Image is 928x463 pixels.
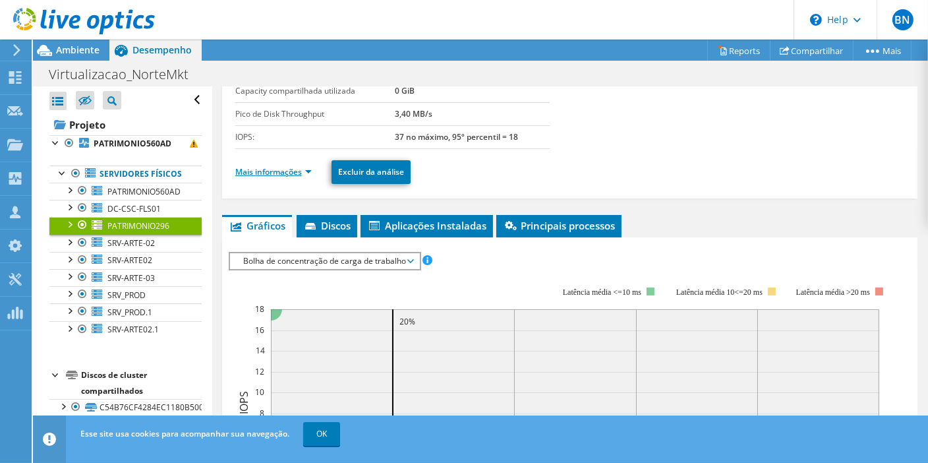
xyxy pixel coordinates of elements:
span: Esse site usa cookies para acompanhar sua navegação. [80,428,289,439]
span: BN [892,9,913,30]
text: 16 [255,324,264,336]
a: SRV-ARTE02.1 [49,321,202,338]
a: C54B76CF4284EC1180B5001A3FAD137E-db3bfd57- [49,399,202,428]
a: PATRIMONIO560AD [49,135,202,152]
a: SRV-ARTE-02 [49,235,202,252]
a: Servidores físicos [49,166,202,183]
b: 37 no máximo, 95º percentil = 18 [395,131,518,142]
a: PATRIMONIO296 [49,217,202,234]
span: Desempenho [132,44,192,56]
a: PATRIMONIO560AD [49,183,202,200]
h1: Virtualizacao_NorteMkt [43,67,209,82]
b: PATRIMONIO560AD [94,138,171,149]
b: 3,40 MB/s [395,108,432,119]
a: SRV_PROD [49,286,202,303]
span: SRV-ARTE02 [107,255,152,266]
a: SRV-ARTE02 [49,252,202,269]
a: Excluir da análise [332,160,411,184]
a: SRV_PROD.1 [49,303,202,321]
span: DC-CSC-FLS01 [107,203,161,214]
tspan: Latência média 10<=20 ms [676,288,762,297]
a: Projeto [49,114,202,135]
a: OK [303,422,340,446]
b: 0 GiB [395,85,415,96]
svg: \n [810,14,822,26]
span: Bolha de concentração de carga de trabalho [237,253,413,269]
text: 12 [255,366,264,377]
a: Mais informações [235,166,312,177]
label: IOPS: [235,131,395,144]
text: IOPS [237,391,251,414]
label: Pico de Disk Throughput [235,108,395,121]
span: Discos [303,219,351,232]
tspan: Latência média <=10 ms [562,288,641,297]
span: Ambiente [56,44,100,56]
span: SRV-ARTE02.1 [107,324,159,335]
span: SRV-ARTE-02 [107,237,155,249]
span: SRV-ARTE-03 [107,272,155,284]
span: SRV_PROD [107,290,146,301]
label: Capacity compartilhada utilizada [235,84,395,98]
text: 18 [255,303,264,315]
span: Gráficos [229,219,285,232]
text: Latência média >20 ms [796,288,870,297]
a: DC-CSC-FLS01 [49,200,202,217]
text: 8 [260,408,264,419]
span: SRV_PROD.1 [107,307,152,318]
div: Discos de cluster compartilhados [81,367,202,399]
span: PATRIMONIO560AD [107,186,181,197]
text: 14 [256,345,265,356]
text: 10 [255,386,264,398]
span: Principais processos [503,219,615,232]
a: Reports [707,40,770,61]
a: Compartilhar [770,40,854,61]
text: 20% [399,316,415,327]
a: Mais [853,40,912,61]
span: PATRIMONIO296 [107,220,169,231]
a: SRV-ARTE-03 [49,269,202,286]
span: Aplicações Instaladas [367,219,486,232]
